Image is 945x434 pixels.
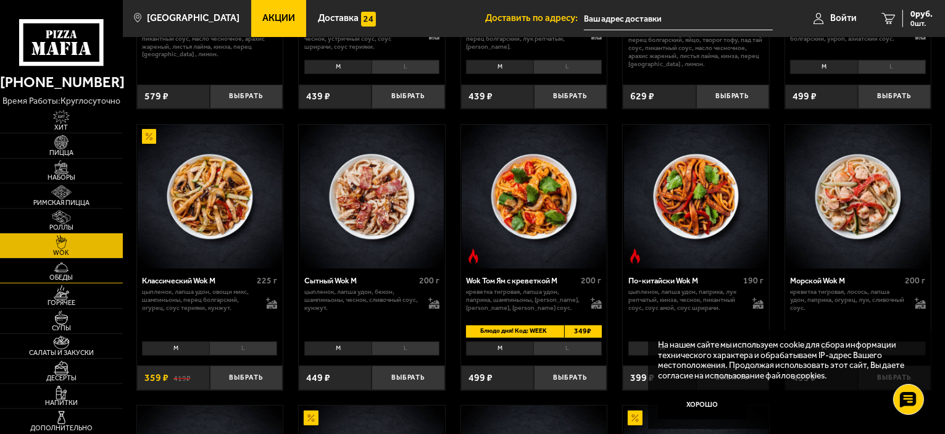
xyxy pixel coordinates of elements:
[304,60,372,74] li: M
[628,411,643,425] img: Акционный
[630,91,654,101] span: 629 ₽
[533,60,601,74] li: L
[858,85,931,109] button: Выбрать
[306,373,330,383] span: 449 ₽
[466,288,580,312] p: креветка тигровая, лапша удон, паприка, шампиньоны, [PERSON_NAME], [PERSON_NAME], [PERSON_NAME] с...
[210,85,283,109] button: Выбрать
[142,129,157,144] img: Акционный
[299,125,445,269] a: Сытный Wok M
[372,365,444,390] button: Выбрать
[584,7,773,30] input: Ваш адрес доставки
[147,14,239,23] span: [GEOGRAPHIC_DATA]
[790,288,904,312] p: креветка тигровая, лосось, лапша удон, паприка, огурец, лук, сливочный соус.
[466,276,578,285] div: Wok Том Ям с креветкой M
[628,341,696,356] li: M
[564,325,602,338] span: 349 ₽
[658,340,914,380] p: На нашем сайте мы используем cookie для сбора информации технического характера и обрабатываем IP...
[910,10,933,19] span: 0 руб.
[793,91,817,101] span: 499 ₽
[142,19,277,59] p: лапша рисовая, цыпленок, морковь, перец болгарский, яйцо, творог тофу, пад тай соус, пикантный со...
[790,276,902,285] div: Морской Wok M
[624,125,768,269] img: По-китайски Wok M
[786,125,930,269] img: Морской Wok M
[372,341,439,356] li: L
[142,288,256,312] p: цыпленок, лапша удон, овощи микс, шампиньоны, перец болгарский, огурец, соус терияки, кунжут.
[361,12,376,27] img: 15daf4d41897b9f0e9f617042186c801.svg
[461,125,607,269] a: Острое блюдоWok Том Ям с креветкой M
[534,365,607,390] button: Выбрать
[144,91,169,101] span: 579 ₽
[138,125,282,269] img: Классический Wok M
[304,411,318,425] img: Акционный
[372,85,444,109] button: Выбрать
[209,341,277,356] li: L
[462,125,606,269] img: Wok Том Ям с креветкой M
[910,20,933,27] span: 0 шт.
[466,249,481,264] img: Острое блюдо
[318,14,359,23] span: Доставка
[466,325,556,338] span: Блюдо дня! Код: WEEK
[304,288,418,312] p: цыпленок, лапша удон, бекон, шампиньоны, чеснок, сливочный соус, кунжут.
[137,125,283,269] a: АкционныйКлассический Wok M
[468,91,493,101] span: 439 ₽
[300,125,444,269] img: Сытный Wok M
[466,60,533,74] li: M
[830,14,857,23] span: Войти
[306,91,330,101] span: 439 ₽
[173,373,191,383] s: 419 ₽
[533,341,601,356] li: L
[534,85,607,109] button: Выбрать
[304,276,416,285] div: Сытный Wok M
[419,275,439,286] span: 200 г
[142,276,254,285] div: Классический Wok M
[628,288,743,312] p: цыпленок, лапша удон, паприка, лук репчатый, кинза, чеснок, пикантный соус, соус Амой, соус шрирачи.
[628,276,740,285] div: По-китайски Wok M
[905,275,926,286] span: 200 г
[623,125,769,269] a: Острое блюдоПо-китайски Wok M
[630,373,654,383] span: 399 ₽
[257,275,277,286] span: 225 г
[485,14,584,23] span: Доставить по адресу:
[372,60,439,74] li: L
[743,275,764,286] span: 190 г
[658,390,747,420] button: Хорошо
[144,373,169,383] span: 359 ₽
[262,14,295,23] span: Акции
[628,249,643,264] img: Острое блюдо
[785,125,931,269] a: Морской Wok M
[858,60,926,74] li: L
[581,275,602,286] span: 200 г
[466,341,533,356] li: M
[142,341,209,356] li: M
[468,373,493,383] span: 499 ₽
[790,60,857,74] li: M
[304,341,372,356] li: M
[628,29,764,69] p: креветка тигровая, лапша рисовая, морковь, перец болгарский, яйцо, творог тофу, пад тай соус, пик...
[696,85,769,109] button: Выбрать
[210,365,283,390] button: Выбрать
